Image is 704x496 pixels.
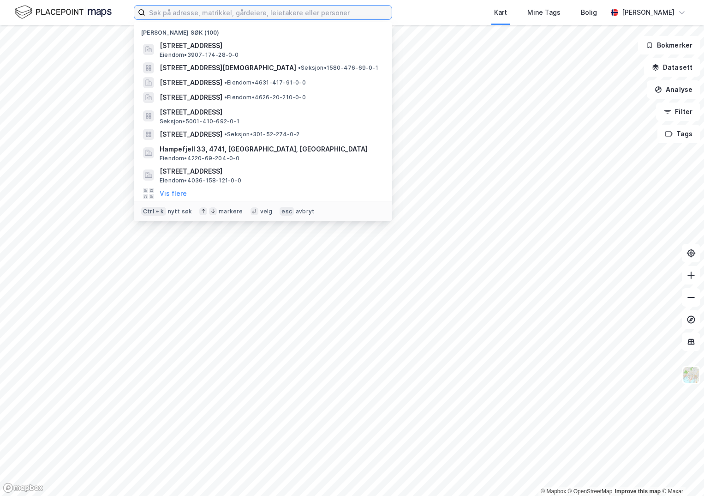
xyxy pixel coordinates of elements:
span: [STREET_ADDRESS][DEMOGRAPHIC_DATA] [160,62,296,73]
span: [STREET_ADDRESS] [160,92,222,103]
iframe: Chat Widget [658,452,704,496]
button: Analyse [647,80,700,99]
div: Mine Tags [527,7,561,18]
div: Bolig [581,7,597,18]
span: Seksjon • 301-52-274-0-2 [224,131,300,138]
a: Mapbox [541,488,566,495]
div: [PERSON_NAME] [622,7,674,18]
span: Seksjon • 5001-410-692-0-1 [160,118,239,125]
span: [STREET_ADDRESS] [160,77,222,88]
a: Mapbox homepage [3,483,43,493]
img: Z [682,366,700,384]
input: Søk på adresse, matrikkel, gårdeiere, leietakere eller personer [145,6,392,19]
div: [PERSON_NAME] søk (100) [134,22,392,38]
div: esc [280,207,294,216]
span: • [224,94,227,101]
div: Ctrl + k [141,207,166,216]
a: OpenStreetMap [568,488,613,495]
a: Improve this map [615,488,661,495]
span: • [224,131,227,138]
div: nytt søk [168,208,192,215]
span: • [298,64,301,71]
button: Vis flere [160,188,187,199]
span: [STREET_ADDRESS] [160,129,222,140]
span: [STREET_ADDRESS] [160,166,381,177]
button: Tags [657,125,700,143]
span: Hampefjell 33, 4741, [GEOGRAPHIC_DATA], [GEOGRAPHIC_DATA] [160,144,381,155]
button: Filter [656,103,700,121]
button: Bokmerker [638,36,700,54]
div: Kart [494,7,507,18]
span: Eiendom • 3907-174-28-0-0 [160,51,239,59]
span: Eiendom • 4631-417-91-0-0 [224,79,306,86]
span: [STREET_ADDRESS] [160,107,381,118]
div: velg [260,208,273,215]
span: [STREET_ADDRESS] [160,40,381,51]
div: avbryt [296,208,315,215]
span: Eiendom • 4036-158-121-0-0 [160,177,241,184]
div: markere [219,208,243,215]
span: Eiendom • 4626-20-210-0-0 [224,94,306,101]
img: logo.f888ab2527a4732fd821a326f86c7f29.svg [15,4,112,20]
span: Eiendom • 4220-69-204-0-0 [160,155,240,162]
button: Datasett [644,58,700,77]
span: • [224,79,227,86]
span: Seksjon • 1580-476-69-0-1 [298,64,378,72]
